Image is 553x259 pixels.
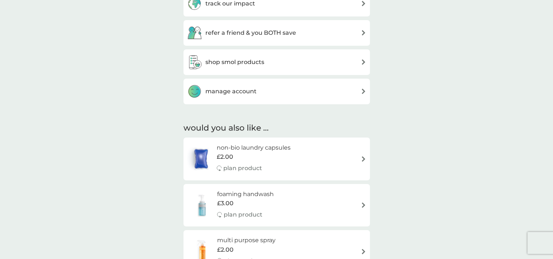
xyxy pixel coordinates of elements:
[217,245,234,255] span: £2.00
[217,152,233,162] span: £2.00
[205,57,264,67] h3: shop smol products
[224,210,262,219] p: plan product
[187,192,217,218] img: foaming handwash
[183,123,370,134] h2: would you also like ...
[361,249,366,254] img: arrow right
[205,87,257,96] h3: manage account
[187,146,215,172] img: non-bio laundry capsules
[217,236,276,245] h6: multi purpose spray
[217,189,274,199] h6: foaming handwash
[223,164,262,173] p: plan product
[205,28,296,38] h3: refer a friend & you BOTH save
[361,59,366,65] img: arrow right
[217,199,234,208] span: £3.00
[217,143,291,153] h6: non-bio laundry capsules
[361,1,366,6] img: arrow right
[361,156,366,162] img: arrow right
[361,30,366,35] img: arrow right
[361,89,366,94] img: arrow right
[361,202,366,208] img: arrow right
